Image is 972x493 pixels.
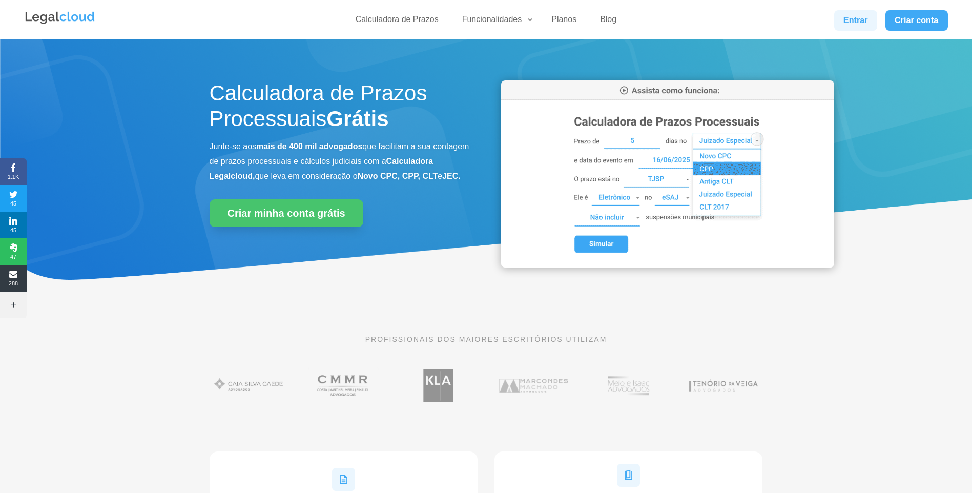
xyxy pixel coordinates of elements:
[589,364,668,407] img: Profissionais do escritório Melo e Isaac Advogados utilizam a Legalcloud
[304,364,383,407] img: Costa Martins Meira Rinaldi Advogados
[210,199,363,227] a: Criar minha conta grátis
[349,14,445,29] a: Calculadora de Prazos
[358,172,438,180] b: Novo CPC, CPP, CLT
[332,468,355,491] img: Ícone Legislações
[399,364,478,407] img: Koury Lopes Advogados
[210,157,433,180] b: Calculadora Legalcloud,
[684,364,762,407] img: Tenório da Veiga Advogados
[210,80,471,137] h1: Calculadora de Prazos Processuais
[834,10,877,31] a: Entrar
[594,14,623,29] a: Blog
[501,80,834,268] img: Calculadora de Prazos Processuais da Legalcloud
[210,139,471,183] p: Junte-se aos que facilitam a sua contagem de prazos processuais e cálculos judiciais com a que le...
[545,14,583,29] a: Planos
[442,172,461,180] b: JEC.
[501,260,834,269] a: Calculadora de Prazos Processuais da Legalcloud
[885,10,948,31] a: Criar conta
[210,364,288,407] img: Gaia Silva Gaede Advogados Associados
[326,107,388,131] strong: Grátis
[24,10,96,26] img: Legalcloud Logo
[24,18,96,27] a: Logo da Legalcloud
[494,364,573,407] img: Marcondes Machado Advogados utilizam a Legalcloud
[210,334,763,345] p: PROFISSIONAIS DOS MAIORES ESCRITÓRIOS UTILIZAM
[617,464,640,487] img: Ícone Documentos para Tempestividade
[256,142,362,151] b: mais de 400 mil advogados
[456,14,534,29] a: Funcionalidades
